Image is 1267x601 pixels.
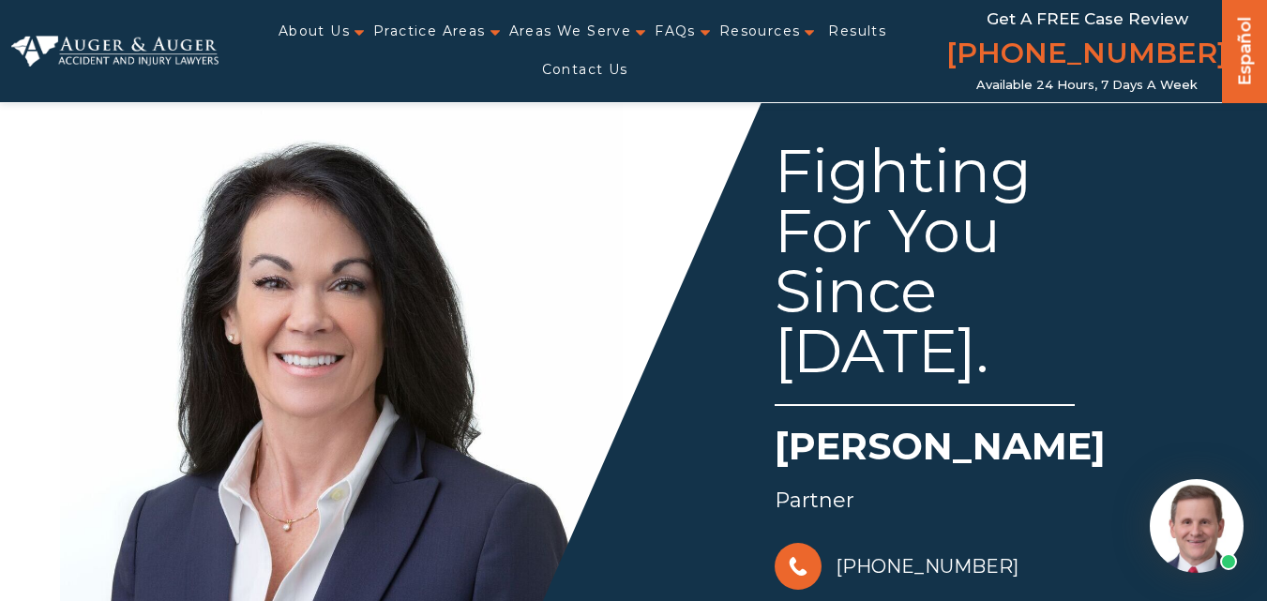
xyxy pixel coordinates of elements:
[987,9,1188,28] span: Get a FREE Case Review
[1150,479,1244,573] img: Intaker widget Avatar
[542,51,628,89] a: Contact Us
[976,78,1198,93] span: Available 24 Hours, 7 Days a Week
[946,33,1228,78] a: [PHONE_NUMBER]
[279,12,350,51] a: About Us
[775,420,1197,482] h1: [PERSON_NAME]
[775,538,1018,594] a: [PHONE_NUMBER]
[11,36,219,68] img: Auger & Auger Accident and Injury Lawyers Logo
[655,12,696,51] a: FAQs
[719,12,801,51] a: Resources
[775,141,1075,406] div: Fighting For You Since [DATE].
[775,482,1197,519] div: Partner
[373,12,486,51] a: Practice Areas
[828,12,886,51] a: Results
[509,12,632,51] a: Areas We Serve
